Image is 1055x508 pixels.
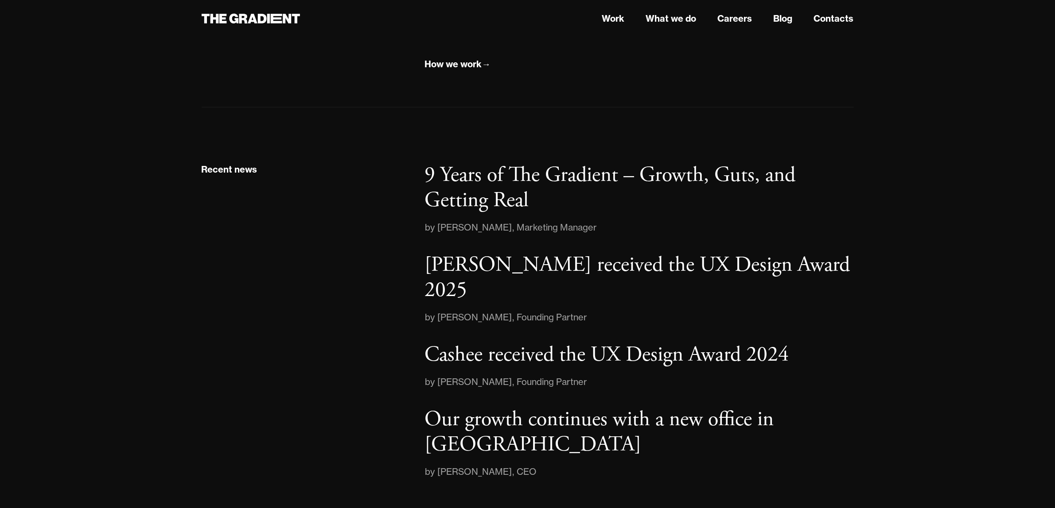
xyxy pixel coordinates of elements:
[814,12,853,25] a: Contacts
[424,375,437,389] div: by
[424,252,853,303] a: [PERSON_NAME] received the UX Design Award 2025
[424,407,853,458] a: Our growth continues with a new office in [GEOGRAPHIC_DATA]
[424,162,795,214] p: 9 Years of The Gradient – Growth, Guts, and Getting Real
[424,465,437,479] div: by
[424,58,482,70] div: How we work
[424,342,853,368] a: Cashee received the UX Design Award 2024
[512,465,517,479] div: ,
[512,220,517,235] div: ,
[424,310,437,324] div: by
[424,406,774,458] p: Our growth continues with a new office in [GEOGRAPHIC_DATA]
[517,465,537,479] div: CEO
[424,220,437,235] div: by
[482,58,491,70] div: →
[437,375,512,389] div: [PERSON_NAME]
[424,57,491,72] a: How we work→
[512,375,517,389] div: ,
[424,162,853,213] a: 9 Years of The Gradient – Growth, Guts, and Getting Real
[424,341,789,368] p: Cashee received the UX Design Award 2024
[517,220,597,235] div: Marketing Manager
[437,465,512,479] div: [PERSON_NAME]
[646,12,696,25] a: What we do
[773,12,792,25] a: Blog
[602,12,624,25] a: Work
[717,12,752,25] a: Careers
[202,164,257,175] div: Recent news
[424,251,850,304] p: [PERSON_NAME] received the UX Design Award 2025
[437,310,512,324] div: [PERSON_NAME]
[517,310,587,324] div: Founding Partner
[517,375,587,389] div: Founding Partner
[512,310,517,324] div: ,
[437,220,512,235] div: [PERSON_NAME]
